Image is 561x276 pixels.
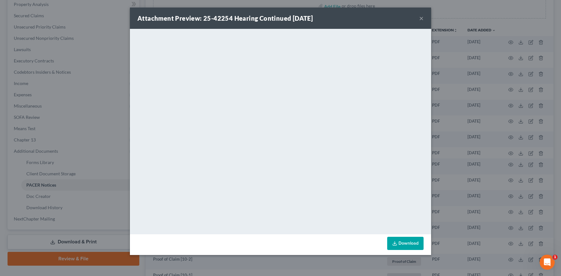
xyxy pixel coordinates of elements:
button: × [419,14,424,22]
a: Download [387,237,424,250]
strong: Attachment Preview: 25-42254 Hearing Continued [DATE] [137,14,313,22]
span: 1 [553,255,558,260]
iframe: <object ng-attr-data='[URL][DOMAIN_NAME]' type='application/pdf' width='100%' height='650px'></ob... [130,29,431,233]
iframe: Intercom live chat [540,255,555,270]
